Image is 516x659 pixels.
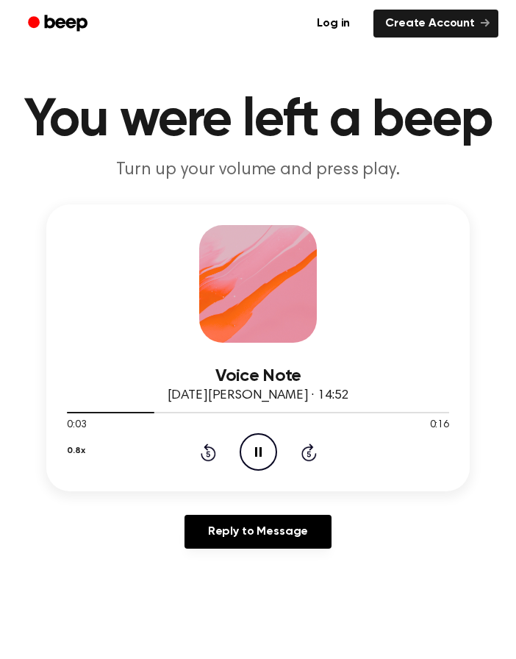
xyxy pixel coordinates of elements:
button: 0.8x [67,438,85,463]
a: Beep [18,10,101,38]
a: Create Account [373,10,498,38]
span: 0:16 [430,418,449,433]
span: [DATE][PERSON_NAME] · 14:52 [168,389,349,402]
p: Turn up your volume and press play. [18,159,498,181]
a: Log in [302,7,365,40]
a: Reply to Message [184,515,332,549]
span: 0:03 [67,418,86,433]
h3: Voice Note [67,366,449,386]
h1: You were left a beep [18,94,498,147]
